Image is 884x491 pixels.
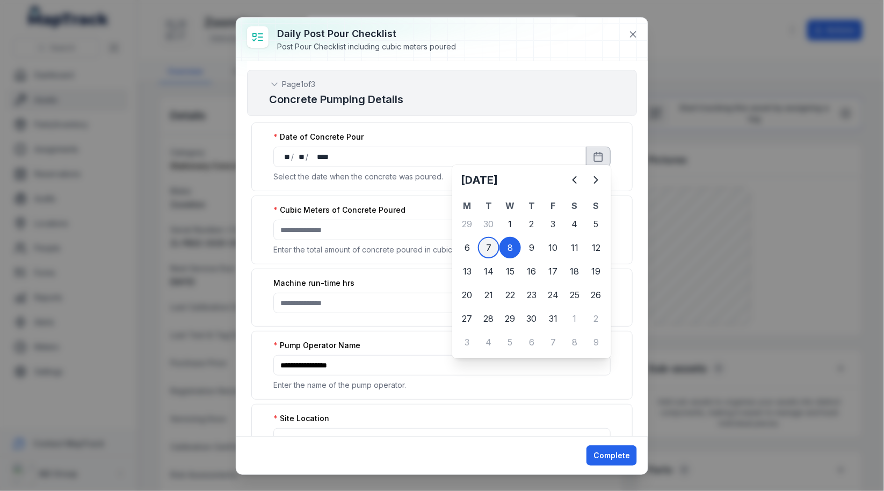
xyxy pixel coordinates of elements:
[521,213,542,235] div: 2
[585,213,607,235] div: Sunday 5 October 2025
[564,213,585,235] div: Saturday 4 October 2025
[478,284,499,306] div: 21
[542,284,564,306] div: Friday 24 October 2025
[457,261,478,282] div: Monday 13 October 2025
[499,261,521,282] div: 15
[564,331,585,353] div: 8
[499,261,521,282] div: Wednesday 15 October 2025
[273,428,611,449] input: :reu:-form-item-label
[585,284,607,306] div: 26
[542,237,564,258] div: Friday 10 October 2025
[499,284,521,306] div: 22
[457,284,478,306] div: Monday 20 October 2025
[564,308,585,329] div: Saturday 1 November 2025
[542,199,564,212] th: F
[542,261,564,282] div: 17
[273,171,611,182] p: Select the date when the concrete was poured.
[521,237,542,258] div: 9
[499,284,521,306] div: Wednesday 22 October 2025
[585,237,607,258] div: 12
[499,213,521,235] div: 1
[457,213,478,235] div: 29
[478,237,499,258] div: 7
[457,331,478,353] div: 3
[457,213,478,235] div: Monday 29 September 2025
[457,199,478,212] th: M
[478,331,499,353] div: Tuesday 4 November 2025
[586,445,637,466] button: Complete
[499,237,521,258] div: Wednesday 8 October 2025 selected
[277,41,456,52] div: Post Pour Checklist including cubic meters poured
[521,331,542,353] div: 6
[564,261,585,282] div: 18
[564,261,585,282] div: Saturday 18 October 2025
[542,331,564,353] div: 7
[457,237,478,258] div: Monday 6 October 2025
[564,331,585,353] div: Saturday 8 November 2025
[542,213,564,235] div: Friday 3 October 2025
[478,199,499,212] th: T
[585,331,607,353] div: Sunday 9 November 2025
[457,237,478,258] div: 6
[585,213,607,235] div: 5
[295,151,306,162] div: month,
[564,284,585,306] div: 25
[521,261,542,282] div: Thursday 16 October 2025
[273,220,611,240] input: :rer:-form-item-label
[499,237,521,258] div: 8
[564,237,585,258] div: 11
[478,261,499,282] div: Tuesday 14 October 2025
[521,237,542,258] div: Thursday 9 October 2025
[269,92,615,107] h2: Concrete Pumping Details
[306,151,309,162] div: /
[585,261,607,282] div: Sunday 19 October 2025
[521,261,542,282] div: 16
[564,213,585,235] div: 4
[457,308,478,329] div: Monday 27 October 2025
[521,331,542,353] div: Thursday 6 November 2025
[291,151,295,162] div: /
[457,261,478,282] div: 13
[457,284,478,306] div: 20
[273,244,611,255] p: Enter the total amount of concrete poured in cubic meters.
[478,331,499,353] div: 4
[273,278,354,288] label: Machine run-time hrs
[273,355,611,376] input: :ret:-form-item-label
[564,284,585,306] div: Saturday 25 October 2025
[564,237,585,258] div: Saturday 11 October 2025
[564,199,585,212] th: S
[521,199,542,212] th: T
[478,308,499,329] div: 28
[521,284,542,306] div: 23
[585,284,607,306] div: Sunday 26 October 2025
[585,199,607,212] th: S
[457,308,478,329] div: 27
[585,331,607,353] div: 9
[282,79,315,90] span: Page 1 of 3
[521,308,542,329] div: Thursday 30 October 2025
[273,205,405,215] label: Cubic Meters of Concrete Poured
[521,213,542,235] div: Thursday 2 October 2025
[542,308,564,329] div: 31
[585,261,607,282] div: 19
[542,237,564,258] div: 10
[521,308,542,329] div: 30
[280,151,291,162] div: day,
[585,237,607,258] div: Sunday 12 October 2025
[585,169,607,191] button: Next
[478,261,499,282] div: 14
[478,237,499,258] div: Today, Tuesday 7 October 2025
[273,340,360,351] label: Pump Operator Name
[499,308,521,329] div: 29
[585,308,607,329] div: Sunday 2 November 2025
[542,213,564,235] div: 3
[478,284,499,306] div: Tuesday 21 October 2025
[542,331,564,353] div: Friday 7 November 2025
[586,147,611,167] button: Calendar
[499,331,521,353] div: 5
[542,261,564,282] div: Friday 17 October 2025
[564,308,585,329] div: 1
[585,308,607,329] div: 2
[542,308,564,329] div: Friday 31 October 2025
[478,308,499,329] div: Tuesday 28 October 2025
